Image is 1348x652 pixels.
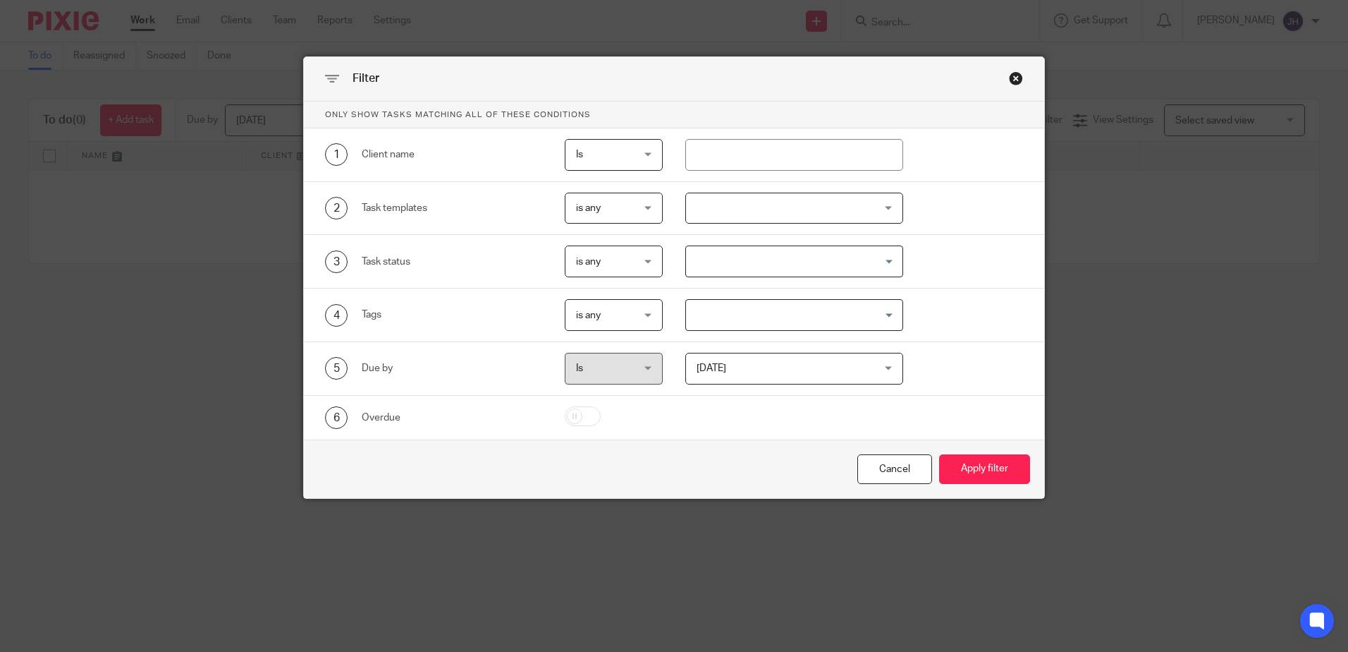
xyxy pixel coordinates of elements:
div: 1 [325,143,348,166]
span: Filter [353,73,379,84]
span: is any [576,203,601,213]
div: 2 [325,197,348,219]
input: Search for option [687,303,895,327]
div: Task status [362,255,543,269]
span: Is [576,363,583,373]
div: Search for option [685,299,903,331]
div: Task templates [362,201,543,215]
div: Search for option [685,246,903,277]
div: Due by [362,361,543,375]
div: Close this dialog window [857,454,932,485]
span: [DATE] [697,363,726,373]
span: is any [576,257,601,267]
span: Is [576,150,583,159]
div: 6 [325,406,348,429]
div: Overdue [362,411,543,425]
div: 3 [325,250,348,273]
input: Search for option [687,249,895,274]
button: Apply filter [939,454,1030,485]
p: Only show tasks matching all of these conditions [304,102,1044,128]
div: Client name [362,147,543,162]
div: Tags [362,308,543,322]
div: Close this dialog window [1009,71,1023,85]
span: is any [576,310,601,320]
div: 4 [325,304,348,327]
div: 5 [325,357,348,380]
